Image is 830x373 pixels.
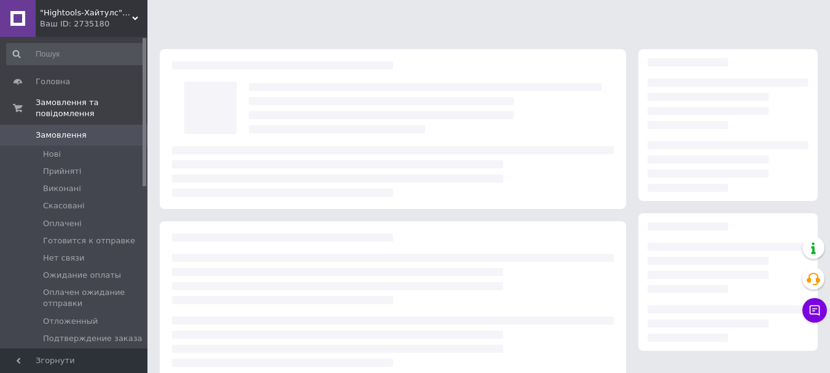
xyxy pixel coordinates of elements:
span: Скасовані [43,200,85,211]
span: Готовится к отправке [43,235,135,246]
span: Отложенный [43,316,98,327]
span: Подтверждение заказа [43,333,143,344]
span: Нет связи [43,253,84,264]
span: Оплачені [43,218,82,229]
span: Виконані [43,183,81,194]
span: Замовлення та повідомлення [36,97,147,119]
span: Ожидание оплаты [43,270,121,281]
span: Нові [43,149,61,160]
span: Головна [36,76,70,87]
input: Пошук [6,43,145,65]
span: Оплачен ожидание отправки [43,287,144,309]
span: Замовлення [36,130,87,141]
button: Чат з покупцем [802,298,827,323]
div: Ваш ID: 2735180 [40,18,147,29]
span: Прийняті [43,166,81,177]
span: "Hightools-Хайтулс" Інтернет-магазин інструменту [40,7,132,18]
